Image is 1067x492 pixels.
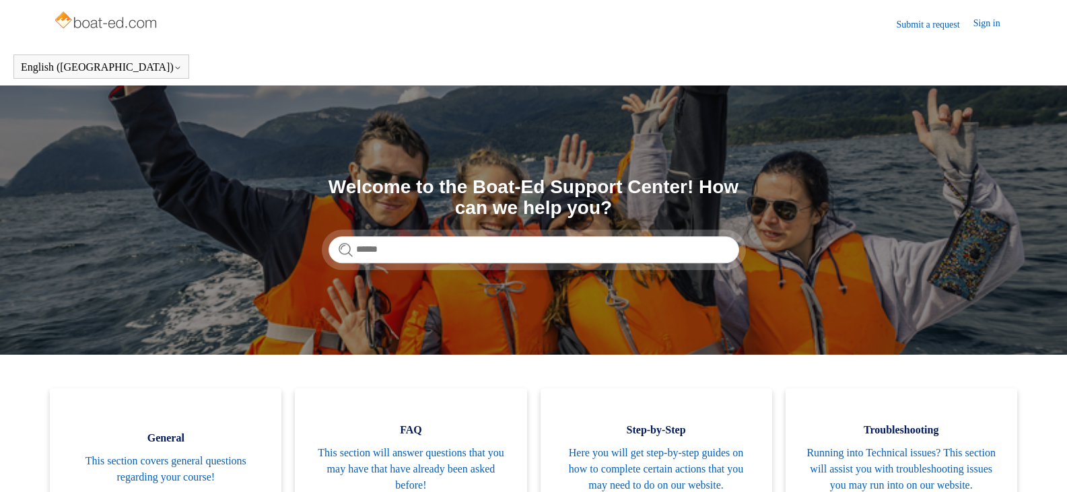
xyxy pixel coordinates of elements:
a: Sign in [973,16,1014,32]
span: General [70,430,261,446]
img: Boat-Ed Help Center home page [53,8,160,35]
button: English ([GEOGRAPHIC_DATA]) [21,61,182,73]
a: Submit a request [897,17,973,32]
span: FAQ [315,422,506,438]
input: Search [329,236,739,263]
h1: Welcome to the Boat-Ed Support Center! How can we help you? [329,177,739,219]
span: This section covers general questions regarding your course! [70,453,261,485]
div: Live chat [1022,447,1057,482]
span: Step-by-Step [561,422,752,438]
span: Troubleshooting [806,422,997,438]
